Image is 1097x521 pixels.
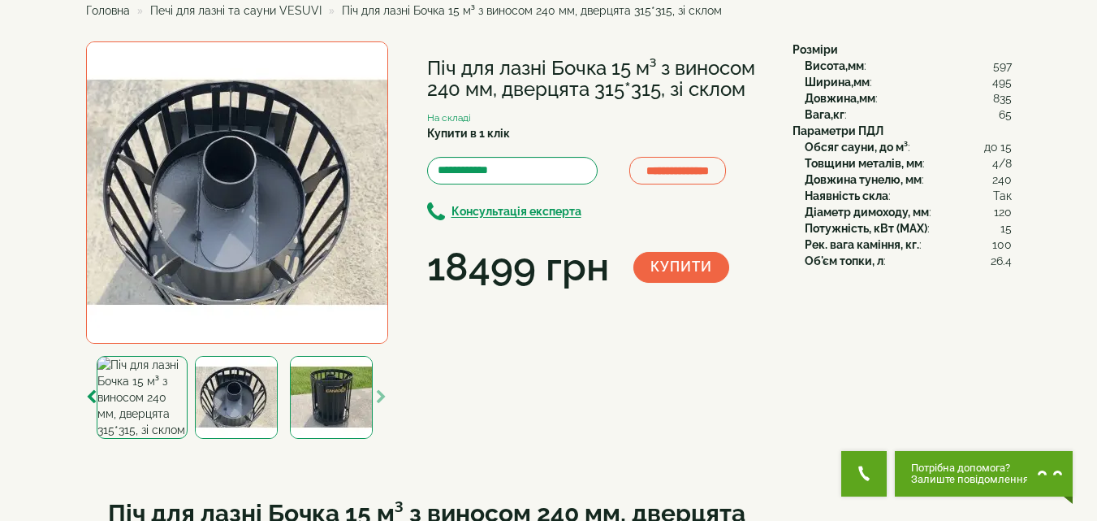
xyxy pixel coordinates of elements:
span: 240 [992,171,1012,188]
div: : [805,155,1012,171]
div: : [805,204,1012,220]
div: : [805,171,1012,188]
span: 120 [994,204,1012,220]
div: : [805,74,1012,90]
span: 26.4 [991,253,1012,269]
b: Вага,кг [805,108,844,121]
b: Розміри [793,43,838,56]
b: Наявність скла [805,189,888,202]
button: Купити [633,252,729,283]
span: Піч для лазні Бочка 15 м³ з виносом 240 мм, дверцята 315*315, зі склом [342,4,722,17]
b: Діаметр димоходу, мм [805,206,929,219]
button: Get Call button [841,451,887,497]
small: На складі [427,112,471,124]
span: 100 [992,237,1012,253]
span: 4/8 [992,155,1012,171]
div: : [805,188,1012,204]
img: Піч для лазні Бочка 15 м³ з виносом 240 мм, дверцята 315*315, зі склом [290,356,373,439]
b: Консультація експерта [451,206,581,219]
b: Ширина,мм [805,76,870,89]
span: до 15 [984,139,1012,155]
a: Головна [86,4,130,17]
span: 65 [999,106,1012,123]
div: : [805,58,1012,74]
div: : [805,90,1012,106]
div: : [805,237,1012,253]
b: Параметри ПДЛ [793,124,883,137]
div: : [805,220,1012,237]
label: Купити в 1 клік [427,125,510,141]
div: : [805,106,1012,123]
img: Піч для лазні Бочка 15 м³ з виносом 240 мм, дверцята 315*315, зі склом [86,41,388,344]
span: 835 [993,90,1012,106]
b: Потужність, кВт (MAX) [805,222,927,235]
span: Потрібна допомога? [911,462,1029,474]
b: Висота,мм [805,59,864,72]
h1: Піч для лазні Бочка 15 м³ з виносом 240 мм, дверцята 315*315, зі склом [427,58,768,101]
span: 495 [992,74,1012,90]
b: Обсяг сауни, до м³ [805,141,908,154]
img: Піч для лазні Бочка 15 м³ з виносом 240 мм, дверцята 315*315, зі склом [195,356,278,439]
b: Рек. вага каміння, кг. [805,238,919,251]
a: Печі для лазні та сауни VESUVI [150,4,322,17]
span: Залиште повідомлення [911,474,1029,485]
b: Довжина тунелю, мм [805,173,922,186]
span: Так [993,188,1012,204]
div: 18499 грн [427,240,609,295]
b: Товщини металів, мм [805,157,922,170]
img: Піч для лазні Бочка 15 м³ з виносом 240 мм, дверцята 315*315, зі склом [97,356,187,439]
span: 15 [1000,220,1012,237]
button: Chat button [895,451,1073,497]
b: Об'єм топки, л [805,254,883,267]
div: : [805,253,1012,269]
b: Довжина,мм [805,92,875,105]
span: 597 [993,58,1012,74]
div: : [805,139,1012,155]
